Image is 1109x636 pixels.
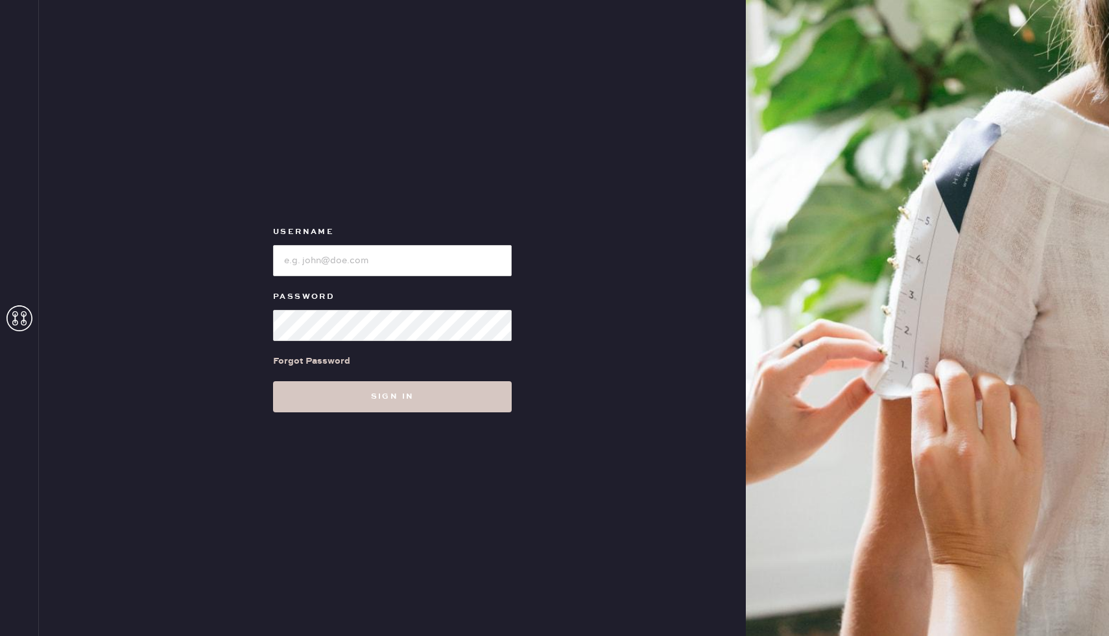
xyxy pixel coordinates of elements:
[273,224,512,240] label: Username
[273,354,350,368] div: Forgot Password
[273,289,512,305] label: Password
[273,245,512,276] input: e.g. john@doe.com
[273,341,350,381] a: Forgot Password
[273,381,512,412] button: Sign in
